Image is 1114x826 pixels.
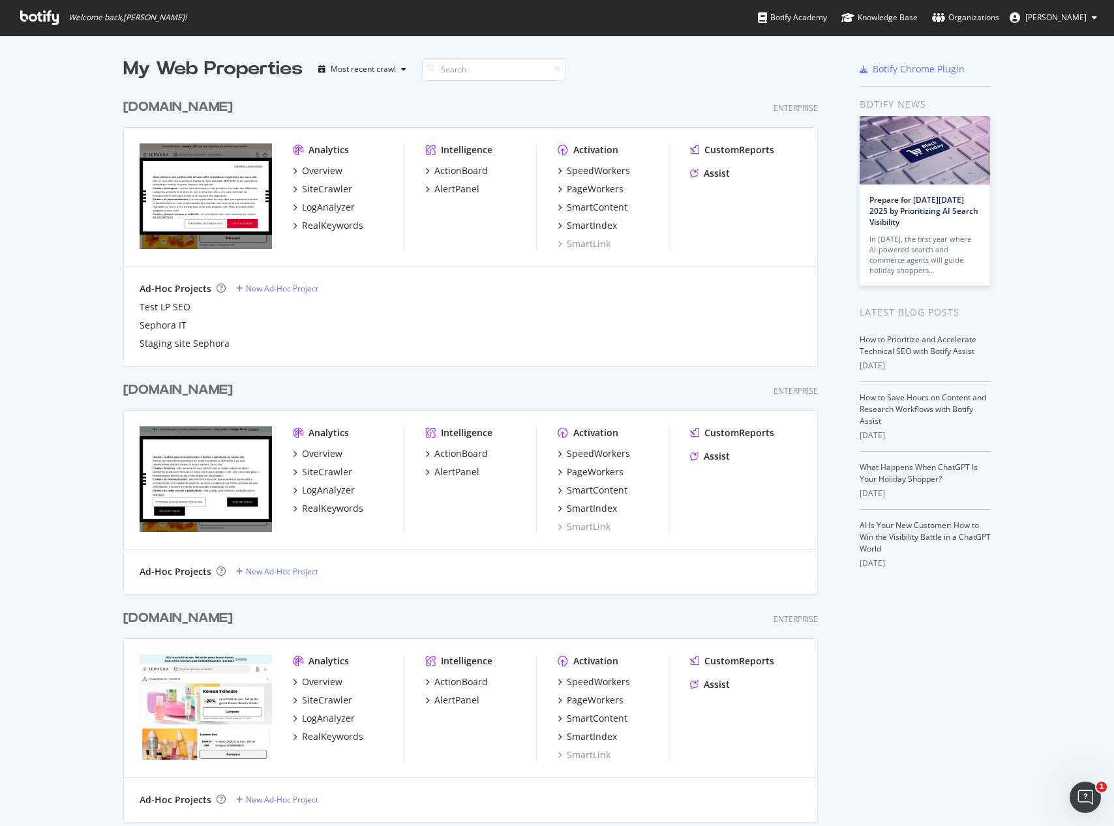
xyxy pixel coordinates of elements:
[140,793,211,806] div: Ad-Hoc Projects
[293,502,363,515] a: RealKeywords
[1025,12,1087,23] span: Cedric Cherchi
[302,712,355,725] div: LogAnalyzer
[573,655,618,668] div: Activation
[140,319,187,332] div: Sephora IT
[558,484,627,497] a: SmartContent
[123,56,303,82] div: My Web Properties
[236,566,318,577] a: New Ad-Hoc Project
[774,385,818,396] div: Enterprise
[558,447,630,460] a: SpeedWorkers
[425,183,479,196] a: AlertPanel
[567,465,624,479] div: PageWorkers
[558,164,630,177] a: SpeedWorkers
[140,282,211,295] div: Ad-Hoc Projects
[140,337,230,350] a: Staging site Sephora
[860,334,976,357] a: How to Prioritize and Accelerate Technical SEO with Botify Assist
[704,450,730,463] div: Assist
[860,63,965,76] a: Botify Chrome Plugin
[302,183,352,196] div: SiteCrawler
[302,164,342,177] div: Overview
[873,63,965,76] div: Botify Chrome Plugin
[434,465,479,479] div: AlertPanel
[774,102,818,113] div: Enterprise
[302,694,352,707] div: SiteCrawler
[293,730,363,743] a: RealKeywords
[567,164,630,177] div: SpeedWorkers
[999,7,1107,28] button: [PERSON_NAME]
[860,392,986,426] a: How to Save Hours on Content and Research Workflows with Botify Assist
[1096,782,1107,792] span: 1
[860,520,991,554] a: AI Is Your New Customer: How to Win the Visibility Battle in a ChatGPT World
[558,730,617,743] a: SmartIndex
[567,675,630,688] div: SpeedWorkers
[704,655,774,668] div: CustomReports
[567,183,624,196] div: PageWorkers
[425,447,488,460] a: ActionBoard
[573,426,618,439] div: Activation
[567,201,627,214] div: SmartContent
[236,283,318,294] a: New Ad-Hoc Project
[293,675,342,688] a: Overview
[425,675,488,688] a: ActionBoard
[309,655,349,668] div: Analytics
[123,98,233,117] div: [DOMAIN_NAME]
[567,484,627,497] div: SmartContent
[123,381,238,400] a: [DOMAIN_NAME]
[246,794,318,805] div: New Ad-Hoc Project
[331,65,396,73] div: Most recent crawl
[690,167,730,180] a: Assist
[860,462,978,484] a: What Happens When ChatGPT Is Your Holiday Shopper?
[293,219,363,232] a: RealKeywords
[558,748,610,761] a: SmartLink
[567,447,630,460] div: SpeedWorkers
[558,694,624,707] a: PageWorkers
[302,465,352,479] div: SiteCrawler
[869,234,980,276] div: In [DATE], the first year where AI-powered search and commerce agents will guide holiday shoppers…
[558,201,627,214] a: SmartContent
[434,694,479,707] div: AlertPanel
[558,183,624,196] a: PageWorkers
[309,426,349,439] div: Analytics
[293,183,352,196] a: SiteCrawler
[302,447,342,460] div: Overview
[123,381,233,400] div: [DOMAIN_NAME]
[425,465,479,479] a: AlertPanel
[422,58,565,81] input: Search
[690,655,774,668] a: CustomReports
[567,712,627,725] div: SmartContent
[293,484,355,497] a: LogAnalyzer
[567,694,624,707] div: PageWorkers
[841,11,918,24] div: Knowledge Base
[690,143,774,156] a: CustomReports
[293,164,342,177] a: Overview
[236,794,318,805] a: New Ad-Hoc Project
[558,219,617,232] a: SmartIndex
[558,712,627,725] a: SmartContent
[140,301,190,314] a: Test LP SEO
[558,520,610,533] a: SmartLink
[860,557,991,569] div: [DATE]
[860,488,991,499] div: [DATE]
[425,164,488,177] a: ActionBoard
[690,678,730,691] a: Assist
[293,201,355,214] a: LogAnalyzer
[758,11,827,24] div: Botify Academy
[690,426,774,439] a: CustomReports
[434,675,488,688] div: ActionBoard
[302,219,363,232] div: RealKeywords
[441,655,492,668] div: Intelligence
[558,465,624,479] a: PageWorkers
[434,183,479,196] div: AlertPanel
[293,465,352,479] a: SiteCrawler
[302,675,342,688] div: Overview
[704,143,774,156] div: CustomReports
[860,116,990,184] img: Prepare for Black Friday 2025 by Prioritizing AI Search Visibility
[123,609,233,628] div: [DOMAIN_NAME]
[140,143,272,249] img: www.sephora.fr
[302,201,355,214] div: LogAnalyzer
[293,712,355,725] a: LogAnalyzer
[68,12,187,23] span: Welcome back, [PERSON_NAME] !
[123,609,238,628] a: [DOMAIN_NAME]
[434,447,488,460] div: ActionBoard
